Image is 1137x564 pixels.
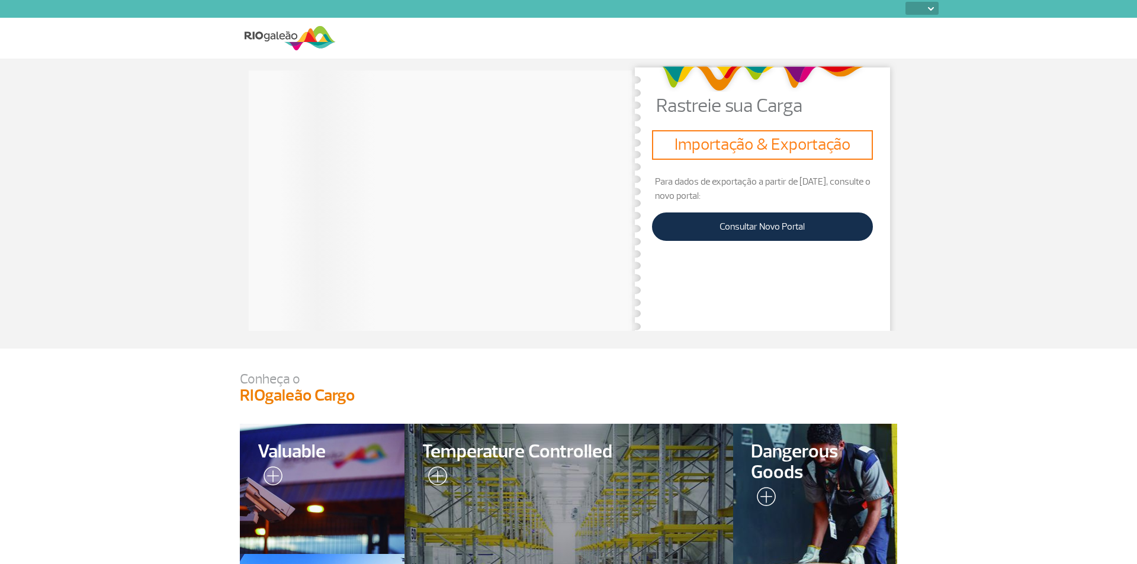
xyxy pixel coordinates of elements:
[656,96,897,115] p: Rastreie sua Carga
[258,466,282,490] img: leia-mais
[422,441,715,462] span: Temperature Controlled
[422,466,447,490] img: leia-mais
[657,60,868,96] img: grafismo
[240,372,897,386] p: Conheça o
[751,441,880,483] span: Dangerous Goods
[652,175,873,203] p: Para dados de exportação a partir de [DATE], consulte o novo portal:
[258,441,387,462] span: Valuable
[240,424,404,554] a: Valuable
[751,487,776,511] img: leia-mais
[657,135,868,155] h3: Importação & Exportação
[652,212,873,241] a: Consultar Novo Portal
[240,386,897,406] h3: RIOgaleão Cargo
